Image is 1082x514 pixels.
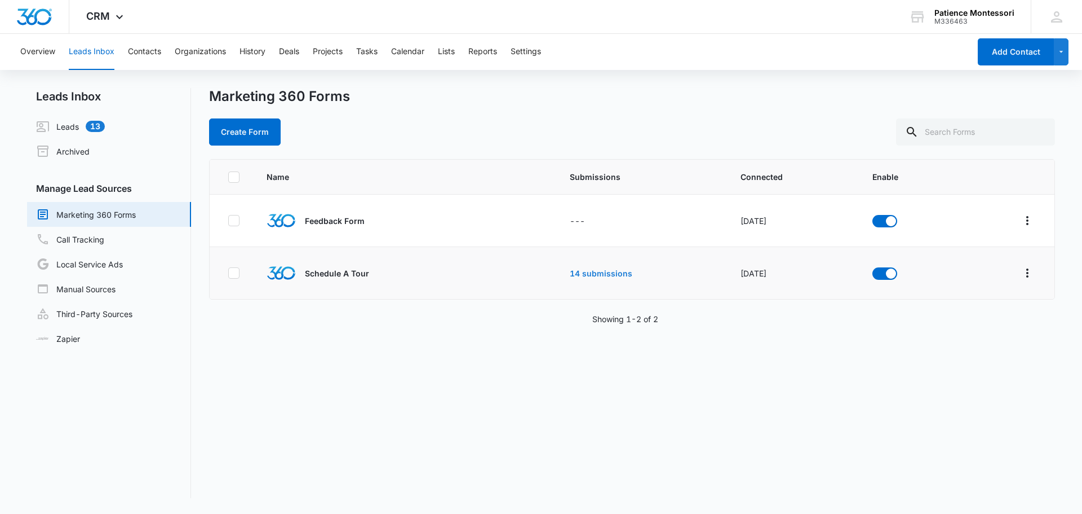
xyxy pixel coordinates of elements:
[570,269,632,278] a: 14 submissions
[36,307,132,320] a: Third-Party Sources
[896,118,1055,146] input: Search Forms
[391,34,424,70] button: Calendar
[27,182,191,195] h3: Manage Lead Sources
[20,34,55,70] button: Overview
[468,34,497,70] button: Reports
[305,267,369,279] p: Schedule A Tour
[175,34,226,70] button: Organizations
[240,34,265,70] button: History
[978,38,1054,65] button: Add Contact
[128,34,161,70] button: Contacts
[209,118,281,146] button: Create Form
[36,144,90,158] a: Archived
[69,34,114,70] button: Leads Inbox
[740,215,845,227] div: [DATE]
[740,267,845,279] div: [DATE]
[570,216,585,226] span: ---
[356,34,378,70] button: Tasks
[36,257,123,271] a: Local Service Ads
[872,171,946,183] span: Enable
[36,232,104,246] a: Call Tracking
[740,171,845,183] span: Connected
[86,10,110,22] span: CRM
[438,34,455,70] button: Lists
[36,333,80,345] a: Zapier
[27,88,191,105] h2: Leads Inbox
[934,8,1014,17] div: account name
[36,120,105,133] a: Leads13
[570,171,713,183] span: Submissions
[305,215,365,227] p: Feedback Form
[511,34,541,70] button: Settings
[209,88,350,105] h1: Marketing 360 Forms
[313,34,343,70] button: Projects
[592,313,658,325] p: Showing 1-2 of 2
[279,34,299,70] button: Deals
[1018,264,1036,282] button: Overflow Menu
[36,208,136,221] a: Marketing 360 Forms
[36,282,116,296] a: Manual Sources
[1018,212,1036,230] button: Overflow Menu
[267,171,486,183] span: Name
[934,17,1014,25] div: account id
